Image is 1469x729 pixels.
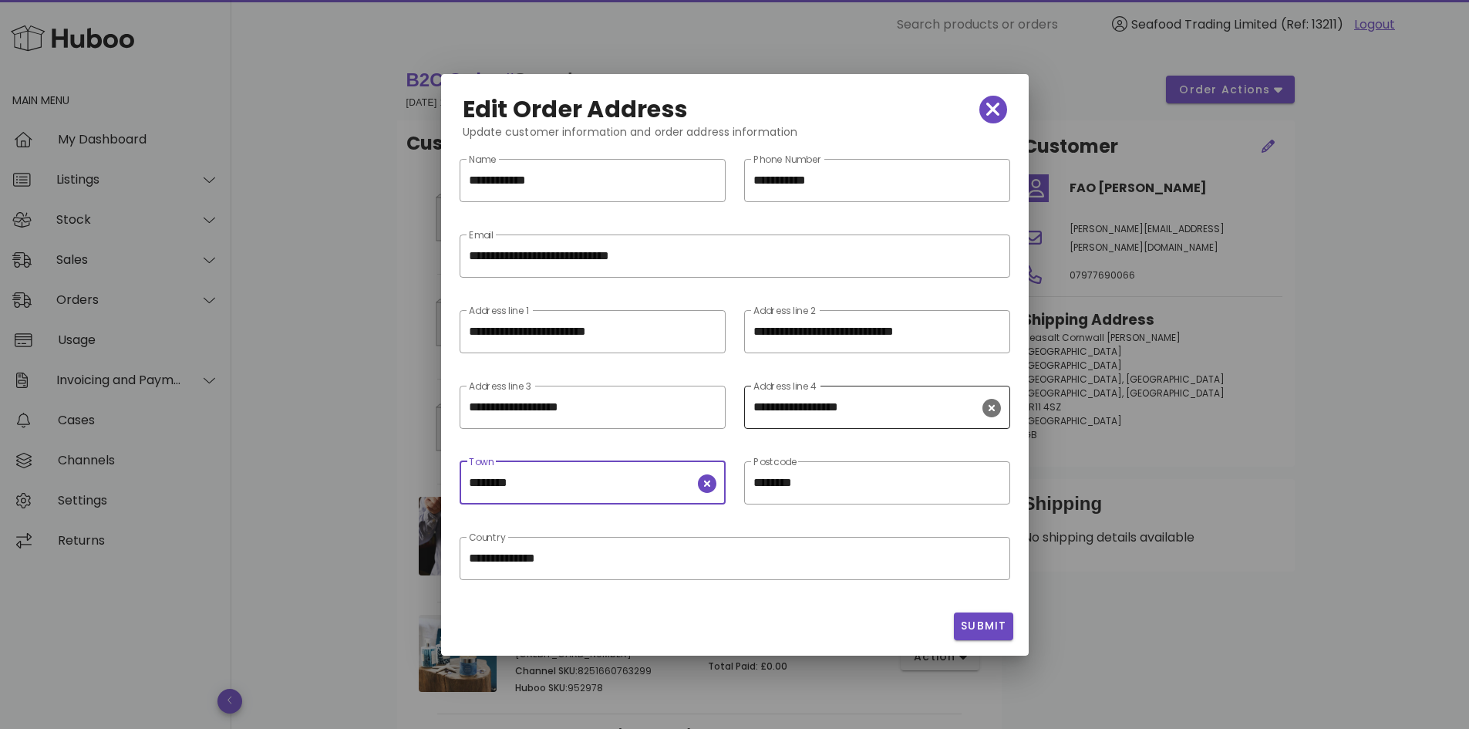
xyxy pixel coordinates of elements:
label: Name [469,154,496,166]
span: Submit [960,618,1007,634]
label: Address line 2 [753,305,816,317]
div: Update customer information and order address information [450,123,1019,153]
label: Country [469,532,506,544]
label: Address line 1 [469,305,529,317]
label: Phone Number [753,154,822,166]
button: clear icon [698,474,716,493]
label: Email [469,230,494,241]
label: Postcode [753,457,797,468]
button: clear icon [982,399,1001,417]
button: Submit [954,613,1013,640]
h2: Edit Order Address [463,97,689,122]
label: Town [469,457,494,468]
label: Address line 4 [753,381,817,393]
label: Address line 3 [469,381,531,393]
